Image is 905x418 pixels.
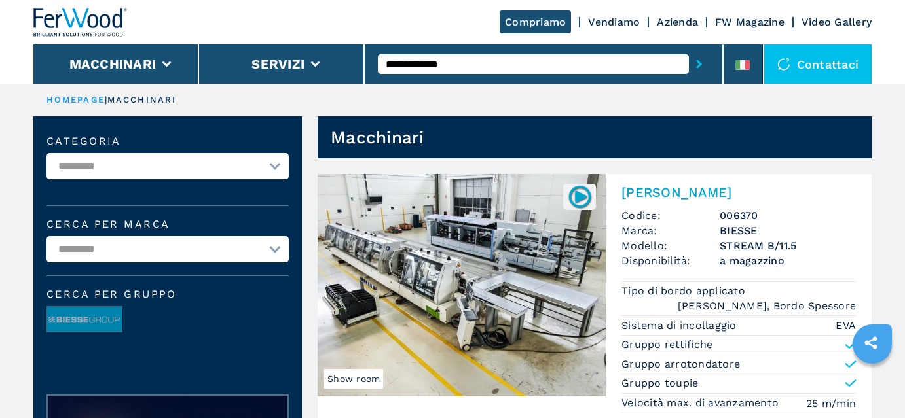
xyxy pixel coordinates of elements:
a: Compriamo [500,10,571,33]
p: macchinari [107,94,176,106]
img: Bordatrice Singola BIESSE STREAM B/11.5 [318,174,606,396]
a: HOMEPAGE [46,95,105,105]
label: Cerca per marca [46,219,289,230]
h2: [PERSON_NAME] [621,184,856,200]
span: Modello: [621,238,720,253]
em: [PERSON_NAME], Bordo Spessore [678,298,856,313]
span: | [105,95,107,105]
span: Marca: [621,223,720,238]
img: Ferwood [33,8,128,37]
span: Codice: [621,208,720,223]
span: Show room [324,369,383,389]
p: Gruppo arrotondatore [621,357,740,372]
img: image [47,307,122,333]
button: Servizi [251,56,305,72]
span: Disponibilità: [621,253,720,268]
span: Cerca per Gruppo [46,289,289,300]
p: Tipo di bordo applicato [621,284,748,298]
label: Categoria [46,136,289,147]
p: Velocità max. di avanzamento [621,396,782,410]
p: Gruppo rettifiche [621,338,712,352]
a: Vendiamo [588,16,640,28]
div: Contattaci [764,44,872,84]
span: a magazzino [720,253,856,268]
a: Azienda [657,16,698,28]
p: Gruppo toupie [621,376,698,391]
button: submit-button [689,49,709,79]
em: EVA [836,318,856,333]
h3: BIESSE [720,223,856,238]
img: 006370 [567,184,593,209]
h1: Macchinari [331,127,424,148]
p: Sistema di incollaggio [621,319,740,333]
a: sharethis [855,326,887,359]
button: Macchinari [69,56,157,72]
img: Contattaci [777,58,790,71]
em: 25 m/min [806,396,856,411]
a: Video Gallery [802,16,872,28]
iframe: Chat [849,359,895,408]
a: FW Magazine [715,16,785,28]
h3: 006370 [720,208,856,223]
h3: STREAM B/11.5 [720,238,856,253]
